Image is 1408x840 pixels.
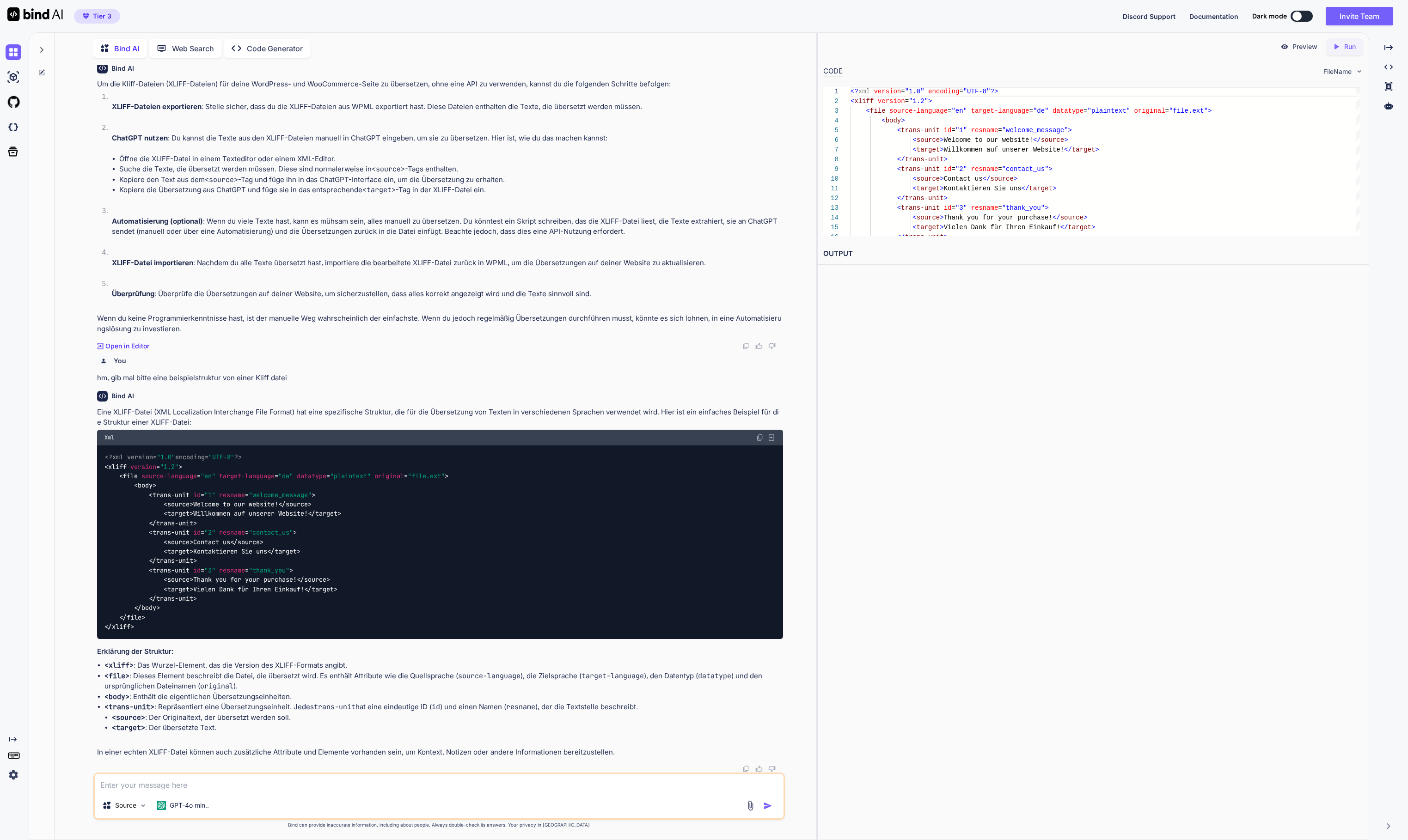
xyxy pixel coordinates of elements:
[97,79,783,90] p: Um die Kliff-Dateien (XLIFF-Dateien) für deine WordPress- und WooCommerce-Seite zu übersetzen, oh...
[952,204,955,212] span: =
[167,538,190,546] span: source
[823,126,839,135] div: 5
[156,519,193,527] span: trans-unit
[193,529,201,537] span: id
[940,175,943,183] span: >
[823,232,839,242] div: 16
[278,472,293,480] span: "de"
[823,213,839,223] div: 14
[141,604,156,612] span: body
[1189,12,1238,20] span: Documentation
[267,547,300,555] span: </ >
[955,204,967,212] span: "3"
[1060,224,1068,231] span: </
[917,136,940,144] span: source
[755,765,763,773] img: like
[745,800,756,811] img: attachment
[897,127,901,134] span: <
[823,135,839,145] div: 6
[1344,42,1356,51] p: Run
[763,801,772,810] img: icon
[913,146,917,153] span: <
[983,175,991,183] span: </
[1002,204,1049,212] span: "thank_you">
[917,185,940,192] span: target
[1123,12,1175,21] button: Discord Support
[111,391,134,401] h6: Bind AI
[866,107,870,115] span: <
[204,566,215,574] span: "3"
[297,576,330,584] span: </ >
[149,491,315,499] span: < = = >
[6,69,21,85] img: ai-studio
[115,801,136,810] p: Source
[823,97,839,106] div: 2
[119,613,145,621] span: </ >
[756,434,764,441] img: copy
[940,224,943,231] span: >
[112,712,783,723] li: : Der Originaltext, der übersetzt werden soll.
[167,585,190,593] span: target
[823,66,843,77] div: CODE
[149,557,197,565] span: </ >
[1029,107,1033,115] span: =
[164,585,193,593] span: < >
[97,407,783,428] p: Eine XLIFF-Datei (XML Localization Interchange File Format) hat eine spezifische Struktur, die fü...
[308,510,341,518] span: </ >
[917,175,940,183] span: source
[104,702,783,743] li: : Repräsentiert eine Übersetzungseinheit. Jedes hat eine eindeutige ID ( ) und einen Namen ( ), d...
[149,594,197,603] span: </ >
[230,538,263,546] span: </ >
[1323,67,1352,76] span: FileName
[944,204,952,212] span: id
[112,102,202,111] strong: XLIFF-Dateien exportieren
[164,576,193,584] span: < >
[167,500,190,508] span: source
[432,702,440,712] code: id
[130,463,156,471] span: version
[823,223,839,232] div: 15
[201,472,215,480] span: "en"
[304,576,326,584] span: source
[952,127,955,134] span: =
[897,233,905,241] span: </
[952,165,955,173] span: =
[952,107,967,115] span: "en"
[1280,43,1289,51] img: preview
[104,702,154,712] code: <trans-unit>
[119,175,783,185] li: Kopiere den Text aus dem -Tag und füge ihn in das ChatGPT-Interface ein, um die Übersetzung zu er...
[297,472,326,480] span: datatype
[104,463,182,471] span: < = >
[944,224,1060,231] span: Vielen Dank für Ihren Einkauf!
[153,491,190,499] span: trans-unit
[1053,107,1084,115] span: datatype
[249,491,312,499] span: "welcome_message"
[897,165,901,173] span: <
[112,623,130,631] span: xliff
[208,453,234,462] span: "UTF-8"
[104,434,114,441] span: Xml
[955,127,967,134] span: "1"
[6,767,21,783] img: settings
[93,822,785,828] p: Bind can provide inaccurate information, including about people. Always double-check its answers....
[944,156,948,163] span: >
[858,88,870,95] span: xml
[204,529,215,537] span: "2"
[112,258,193,267] strong: XLIFF-Datei importieren
[1041,136,1064,144] span: source
[275,547,297,555] span: target
[823,174,839,184] div: 10
[698,671,731,681] code: datatype
[458,671,520,681] code: source-language
[901,127,940,134] span: trans-unit
[1091,224,1095,231] span: >
[97,646,783,657] h3: Erklärung der Struktur:
[823,184,839,194] div: 11
[112,216,783,237] p: : Wenn du viele Texte hast, kann es mühsam sein, alles manuell zu übersetzen. Du könntest ein Skr...
[913,224,917,231] span: <
[219,566,245,574] span: resname
[917,224,940,231] span: target
[156,594,193,603] span: trans-unit
[998,204,1002,212] span: =
[149,529,297,537] span: < = = >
